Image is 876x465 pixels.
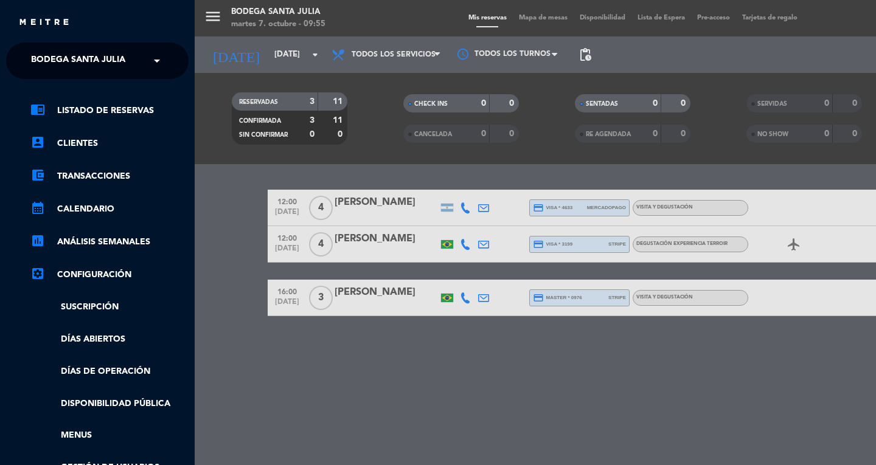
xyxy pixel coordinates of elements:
[30,332,189,346] a: Días abiertos
[31,48,125,74] span: Bodega Santa Julia
[30,168,45,182] i: account_balance_wallet
[30,136,189,151] a: account_boxClientes
[30,169,189,184] a: account_balance_walletTransacciones
[30,300,189,314] a: Suscripción
[30,266,45,281] i: settings_applications
[30,397,189,411] a: Disponibilidad pública
[30,365,189,379] a: Días de Operación
[30,267,189,282] a: Configuración
[30,202,189,216] a: calendar_monthCalendario
[30,201,45,215] i: calendar_month
[30,102,45,117] i: chrome_reader_mode
[30,233,45,248] i: assessment
[30,103,189,118] a: chrome_reader_modeListado de Reservas
[30,429,189,443] a: Menus
[30,235,189,249] a: assessmentANÁLISIS SEMANALES
[18,18,70,27] img: MEITRE
[30,135,45,150] i: account_box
